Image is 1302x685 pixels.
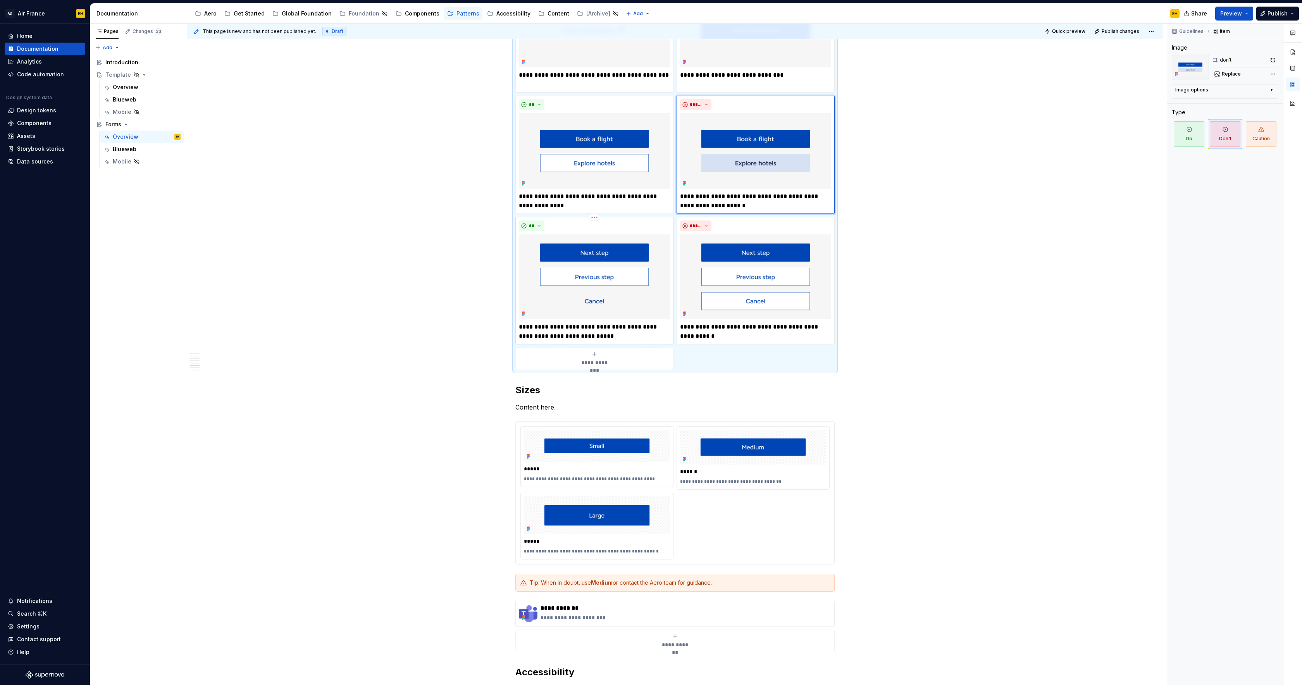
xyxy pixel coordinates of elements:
div: EH [1172,10,1178,17]
span: Add [633,10,643,17]
div: Content [548,10,569,17]
div: Analytics [17,58,42,65]
a: Components [393,7,443,20]
div: Aero [204,10,217,17]
span: Publish [1268,10,1288,17]
div: Page tree [93,56,184,168]
div: Design tokens [17,107,56,114]
div: Air France [18,10,45,17]
span: Add [103,45,112,51]
a: [Archive] [574,7,622,20]
a: Storybook stories [5,143,85,155]
button: Add [93,42,122,53]
div: EH [78,10,83,17]
img: 84fec503-512f-425f-8842-65f443344d33.png [680,234,831,319]
button: Search ⌘K [5,608,85,620]
a: Settings [5,620,85,633]
div: Settings [17,623,40,630]
div: Type [1172,108,1185,116]
img: 626586e8-fdac-4525-a565-69a072ea5236.png [519,604,537,623]
a: Analytics [5,55,85,68]
p: Content here. [515,403,835,412]
span: Guidelines [1179,28,1204,34]
div: Mobile [113,158,131,165]
strong: Medium [591,579,613,586]
div: Introduction [105,59,138,66]
button: Notifications [5,595,85,607]
a: Mobile [100,155,184,168]
div: Template [105,71,131,79]
a: Global Foundation [269,7,335,20]
div: Overview [113,133,138,141]
div: Tip: When in doubt, use or contact the Aero team for guidance. [530,579,830,587]
div: Global Foundation [282,10,332,17]
div: Accessibility [496,10,530,17]
svg: Supernova Logo [26,671,64,679]
span: 33 [155,28,162,34]
div: Mobile [113,108,131,116]
button: Do [1172,119,1206,149]
a: Introduction [93,56,184,69]
div: Image [1172,44,1187,52]
h2: Accessibility [515,666,835,678]
a: Data sources [5,155,85,168]
div: Documentation [96,10,184,17]
button: Caution [1244,119,1278,149]
a: Content [535,7,572,20]
div: Components [17,119,52,127]
div: Pages [96,28,119,34]
img: 82cdc986-c6d3-4bf0-a824-38be49dc2d3d.png [519,234,670,319]
div: Design system data [6,95,52,101]
button: Guidelines [1169,26,1207,37]
a: Blueweb [100,93,184,106]
a: Patterns [444,7,482,20]
a: Code automation [5,68,85,81]
div: Code automation [17,71,64,78]
button: Replace [1212,69,1244,79]
button: Image options [1175,87,1275,96]
div: Data sources [17,158,53,165]
button: Quick preview [1042,26,1089,37]
button: ADAir FranceEH [2,5,88,22]
div: Components [405,10,439,17]
a: Accessibility [484,7,534,20]
a: Home [5,30,85,42]
span: Quick preview [1052,28,1085,34]
div: [Archive] [586,10,610,17]
span: Do [1174,121,1204,147]
div: Blueweb [113,96,136,103]
div: Forms [105,120,121,128]
img: 3064ec63-0877-40c2-9975-3ad93162637f.png [680,113,831,189]
img: 3064ec63-0877-40c2-9975-3ad93162637f.png [1172,55,1209,79]
span: This page is new and has not been published yet. [203,28,316,34]
span: Share [1191,10,1207,17]
div: don't [1220,57,1231,63]
img: b4e2d234-c89b-49d7-9bfb-52c4b8d12ea1.png [519,113,670,189]
button: Add [623,8,653,19]
div: Documentation [17,45,59,53]
a: Overview [100,81,184,93]
a: Forms [93,118,184,131]
div: Page tree [192,6,622,21]
button: Publish changes [1092,26,1143,37]
a: Aero [192,7,220,20]
button: Don't [1208,119,1242,149]
div: Search ⌘K [17,610,46,618]
div: Notifications [17,597,52,605]
button: Help [5,646,85,658]
span: Replace [1222,71,1241,77]
a: Documentation [5,43,85,55]
div: Changes [133,28,162,34]
div: Get Started [234,10,265,17]
span: Publish changes [1102,28,1139,34]
a: OverviewEH [100,131,184,143]
span: Caution [1246,121,1276,147]
div: Foundation [349,10,379,17]
a: Template [93,69,184,81]
button: Publish [1256,7,1299,21]
a: Assets [5,130,85,142]
a: Mobile [100,106,184,118]
div: Blueweb [113,145,136,153]
div: Overview [113,83,138,91]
